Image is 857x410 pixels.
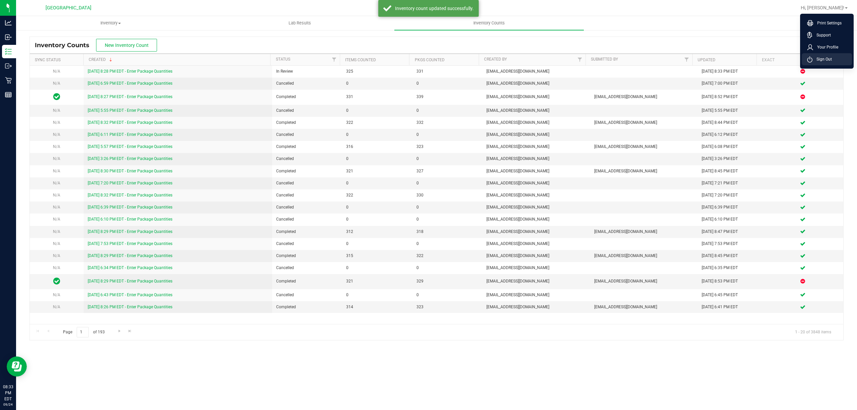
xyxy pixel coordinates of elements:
span: Inventory Counts [35,42,96,49]
span: [EMAIL_ADDRESS][DOMAIN_NAME] [486,241,586,247]
inline-svg: Inbound [5,34,12,40]
span: 325 [346,68,408,75]
span: [EMAIL_ADDRESS][DOMAIN_NAME] [486,144,586,150]
div: Inventory count updated successfully. [395,5,474,12]
span: 0 [416,216,478,223]
span: [EMAIL_ADDRESS][DOMAIN_NAME] [594,253,694,259]
span: 0 [346,156,408,162]
span: [EMAIL_ADDRESS][DOMAIN_NAME] [594,119,694,126]
span: [EMAIL_ADDRESS][DOMAIN_NAME] [594,94,694,100]
span: 314 [346,304,408,310]
div: [DATE] 6:35 PM EDT [702,265,758,271]
span: Cancelled [276,80,338,87]
a: [DATE] 7:53 PM EDT - Enter Package Quantities [88,241,172,246]
span: Cancelled [276,292,338,298]
a: Filter [681,54,692,65]
span: 318 [416,229,478,235]
div: [DATE] 6:41 PM EDT [702,304,758,310]
a: Filter [574,54,586,65]
span: [EMAIL_ADDRESS][DOMAIN_NAME] [486,192,586,198]
span: Cancelled [276,180,338,186]
div: [DATE] 8:47 PM EDT [702,229,758,235]
input: 1 [77,327,89,337]
span: 0 [346,292,408,298]
span: Completed [276,278,338,284]
a: [DATE] 7:20 PM EDT - Enter Package Quantities [88,181,172,185]
a: Lab Results [205,16,394,30]
div: [DATE] 6:12 PM EDT [702,132,758,138]
div: [DATE] 8:45 PM EDT [702,253,758,259]
span: 0 [416,241,478,247]
span: 329 [416,278,478,284]
span: 1 - 20 of 3848 items [790,327,837,337]
th: Exact [757,54,837,66]
p: 08:33 PM EDT [3,384,13,402]
div: [DATE] 5:55 PM EDT [702,107,758,114]
span: [EMAIL_ADDRESS][DOMAIN_NAME] [486,265,586,271]
span: [EMAIL_ADDRESS][DOMAIN_NAME] [594,168,694,174]
span: N/A [53,241,60,246]
span: N/A [53,205,60,210]
span: 0 [346,265,408,271]
span: [EMAIL_ADDRESS][DOMAIN_NAME] [486,216,586,223]
a: Pkgs Counted [415,58,445,62]
span: 321 [346,278,408,284]
span: Completed [276,304,338,310]
span: Cancelled [276,132,338,138]
span: [EMAIL_ADDRESS][DOMAIN_NAME] [486,204,586,211]
span: Completed [276,168,338,174]
a: Go to the last page [125,327,135,336]
a: [DATE] 6:39 PM EDT - Enter Package Quantities [88,205,172,210]
span: N/A [53,81,60,86]
span: N/A [53,229,60,234]
span: Inventory Counts [464,20,514,26]
span: Cancelled [276,192,338,198]
span: Cancelled [276,156,338,162]
span: 323 [416,304,478,310]
span: N/A [53,156,60,161]
a: [DATE] 8:32 PM EDT - Enter Package Quantities [88,120,172,125]
span: Sign Out [812,56,832,63]
span: [EMAIL_ADDRESS][DOMAIN_NAME] [486,80,586,87]
button: New Inventory Count [96,39,157,52]
div: [DATE] 6:45 PM EDT [702,292,758,298]
span: 0 [346,204,408,211]
span: [EMAIL_ADDRESS][DOMAIN_NAME] [486,304,586,310]
inline-svg: Reports [5,91,12,98]
span: Cancelled [276,204,338,211]
span: Completed [276,144,338,150]
span: [GEOGRAPHIC_DATA] [46,5,91,11]
a: [DATE] 8:30 PM EDT - Enter Package Quantities [88,169,172,173]
span: [EMAIL_ADDRESS][DOMAIN_NAME] [486,94,586,100]
a: Inventory Counts [394,16,583,30]
span: N/A [53,181,60,185]
span: 0 [346,241,408,247]
span: Hi, [PERSON_NAME]! [801,5,844,10]
span: N/A [53,120,60,125]
a: Created [89,57,113,62]
a: Items Counted [345,58,376,62]
span: [EMAIL_ADDRESS][DOMAIN_NAME] [594,144,694,150]
span: N/A [53,265,60,270]
span: In Sync [53,276,60,286]
span: In Sync [53,92,60,101]
span: N/A [53,305,60,309]
a: [DATE] 8:29 PM EDT - Enter Package Quantities [88,253,172,258]
div: [DATE] 8:53 PM EDT [702,278,758,284]
a: Updated [698,58,715,62]
a: Support [807,32,849,38]
span: 322 [346,119,408,126]
span: 0 [346,107,408,114]
span: [EMAIL_ADDRESS][DOMAIN_NAME] [486,156,586,162]
a: [DATE] 8:28 PM EDT - Enter Package Quantities [88,69,172,74]
a: [DATE] 8:26 PM EDT - Enter Package Quantities [88,305,172,309]
span: N/A [53,293,60,297]
a: Sync Status [35,58,61,62]
a: Filter [329,54,340,65]
a: [DATE] 6:34 PM EDT - Enter Package Quantities [88,265,172,270]
span: Cancelled [276,241,338,247]
a: Submitted By [591,57,618,62]
div: [DATE] 6:08 PM EDT [702,144,758,150]
div: [DATE] 3:26 PM EDT [702,156,758,162]
inline-svg: Retail [5,77,12,84]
